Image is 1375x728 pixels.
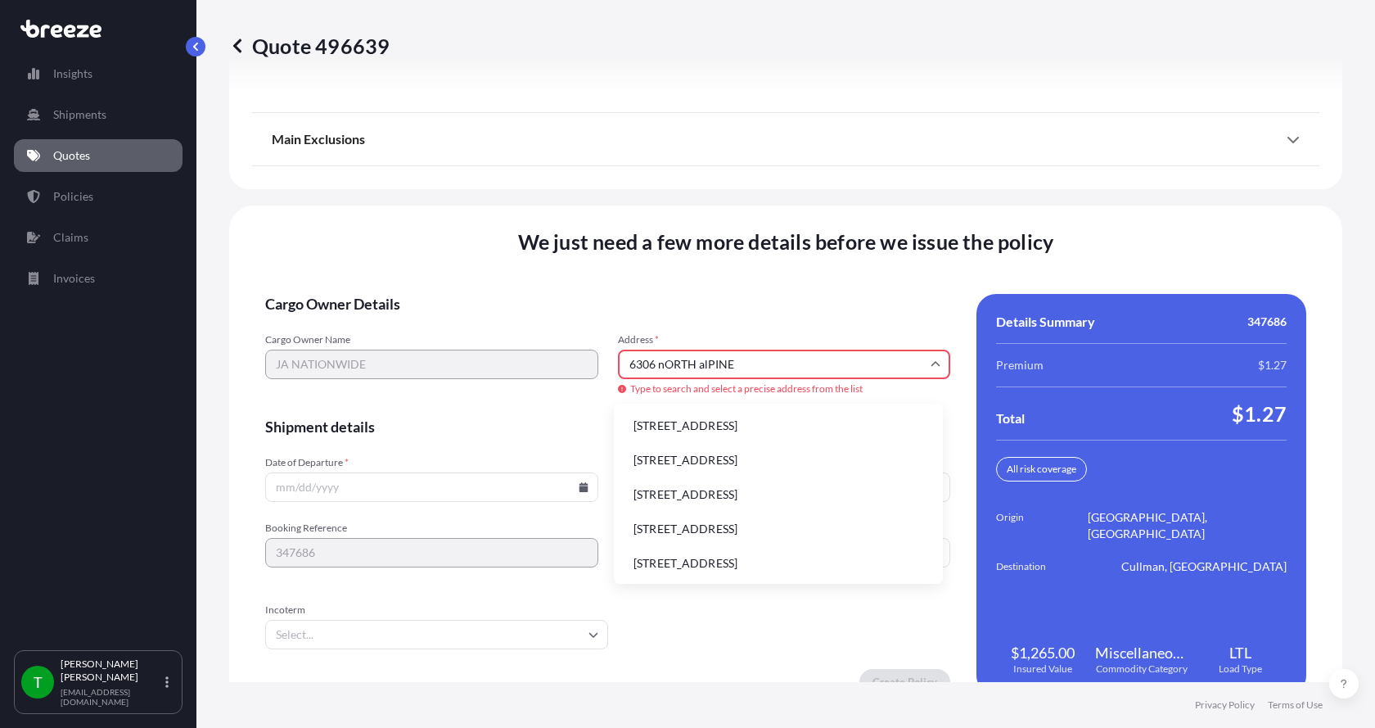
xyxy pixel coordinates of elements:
[53,66,92,82] p: Insights
[1013,662,1072,676] span: Insured Value
[618,350,951,379] input: Cargo owner address
[1095,643,1188,662] span: Miscellaneous Manufactured Articles
[1011,643,1075,662] span: $1,265.00
[1232,400,1287,427] span: $1.27
[1121,558,1287,575] span: Cullman, [GEOGRAPHIC_DATA]
[1229,643,1251,662] span: LTL
[996,357,1044,373] span: Premium
[265,620,608,649] input: Select...
[53,147,90,164] p: Quotes
[996,558,1088,575] span: Destination
[518,228,1054,255] span: We just need a few more details before we issue the policy
[996,509,1088,542] span: Origin
[996,457,1087,482] div: All risk coverage
[53,106,106,123] p: Shipments
[53,229,88,246] p: Claims
[265,417,950,436] span: Shipment details
[14,139,183,172] a: Quotes
[1268,699,1323,712] a: Terms of Use
[61,687,162,707] p: [EMAIL_ADDRESS][DOMAIN_NAME]
[14,262,183,295] a: Invoices
[265,333,598,346] span: Cargo Owner Name
[53,188,93,205] p: Policies
[996,314,1095,330] span: Details Summary
[265,522,598,535] span: Booking Reference
[34,674,43,690] span: T
[14,180,183,213] a: Policies
[1195,699,1255,712] a: Privacy Policy
[1219,662,1262,676] span: Load Type
[620,445,936,476] li: [STREET_ADDRESS]
[14,221,183,254] a: Claims
[859,669,950,695] button: Create Policy
[272,120,1300,159] div: Main Exclusions
[1096,662,1188,676] span: Commodity Category
[61,658,162,684] p: [PERSON_NAME] [PERSON_NAME]
[872,674,937,690] p: Create Policy
[265,473,598,502] input: mm/dd/yyyy
[1258,357,1287,373] span: $1.27
[620,410,936,441] li: [STREET_ADDRESS]
[618,333,951,346] span: Address
[1088,509,1287,542] span: [GEOGRAPHIC_DATA], [GEOGRAPHIC_DATA]
[14,98,183,131] a: Shipments
[1247,314,1287,330] span: 347686
[272,131,365,147] span: Main Exclusions
[620,513,936,545] li: [STREET_ADDRESS]
[620,479,936,510] li: [STREET_ADDRESS]
[265,538,598,567] input: Your internal reference
[265,456,598,469] span: Date of Departure
[265,294,950,314] span: Cargo Owner Details
[53,270,95,287] p: Invoices
[620,548,936,579] li: [STREET_ADDRESS]
[996,410,1025,427] span: Total
[229,33,390,59] p: Quote 496639
[14,57,183,90] a: Insights
[265,604,608,617] span: Incoterm
[618,382,951,396] span: Type to search and select a precise address from the list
